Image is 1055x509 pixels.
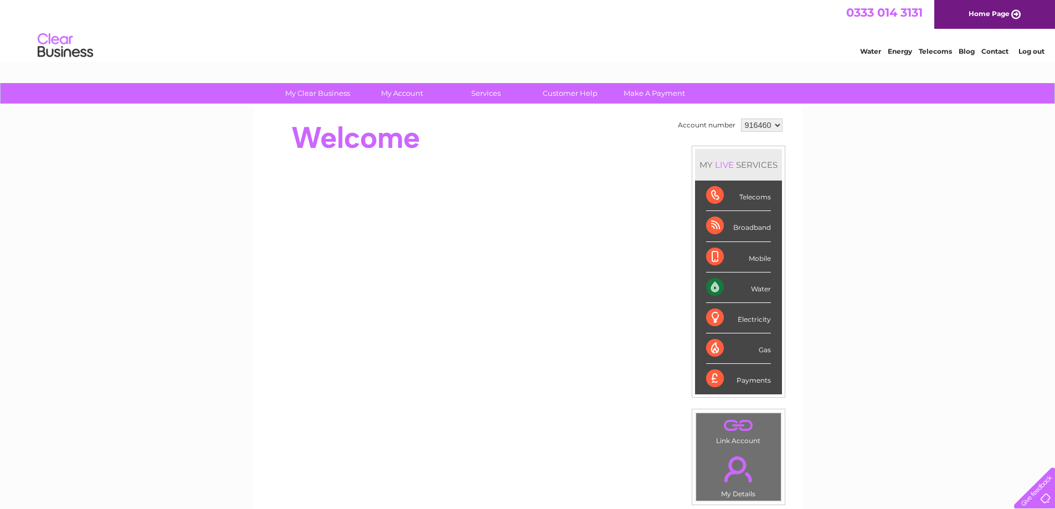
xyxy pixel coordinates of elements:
[919,47,952,55] a: Telecoms
[706,242,771,273] div: Mobile
[609,83,700,104] a: Make A Payment
[706,181,771,211] div: Telecoms
[266,6,790,54] div: Clear Business is a trading name of Verastar Limited (registered in [GEOGRAPHIC_DATA] No. 3667643...
[706,211,771,241] div: Broadband
[37,29,94,63] img: logo.png
[524,83,616,104] a: Customer Help
[696,413,781,448] td: Link Account
[696,447,781,501] td: My Details
[706,364,771,394] div: Payments
[699,416,778,435] a: .
[860,47,881,55] a: Water
[356,83,447,104] a: My Account
[981,47,1008,55] a: Contact
[695,149,782,181] div: MY SERVICES
[1018,47,1044,55] a: Log out
[713,160,736,170] div: LIVE
[706,333,771,364] div: Gas
[675,116,738,135] td: Account number
[888,47,912,55] a: Energy
[699,450,778,489] a: .
[440,83,532,104] a: Services
[959,47,975,55] a: Blog
[272,83,363,104] a: My Clear Business
[706,273,771,303] div: Water
[846,6,923,19] a: 0333 014 3131
[706,303,771,333] div: Electricity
